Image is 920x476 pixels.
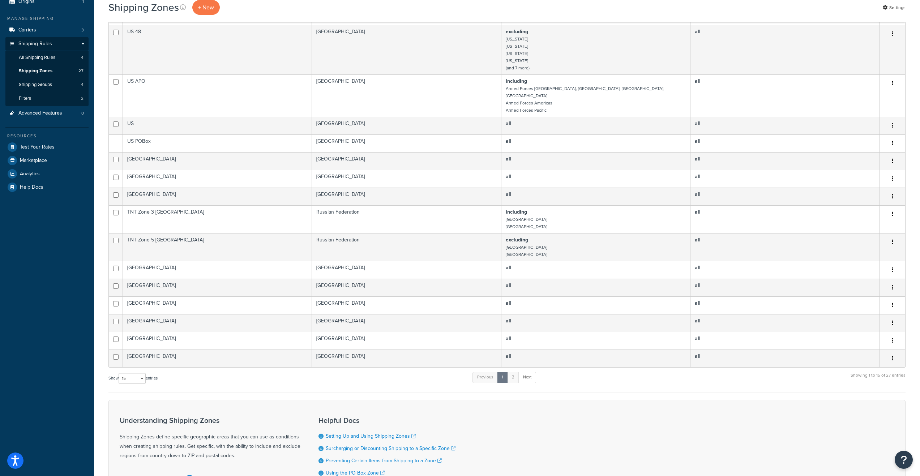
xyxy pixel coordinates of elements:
[198,3,214,12] span: + New
[695,264,701,271] b: all
[123,188,312,205] td: [GEOGRAPHIC_DATA]
[497,372,508,383] a: 1
[5,181,89,194] a: Help Docs
[851,371,906,387] div: Showing 1 to 15 of 27 entries
[506,36,528,42] small: [US_STATE]
[20,184,43,190] span: Help Docs
[5,37,89,106] li: Shipping Rules
[123,332,312,350] td: [GEOGRAPHIC_DATA]
[108,373,158,384] label: Show entries
[695,137,701,145] b: all
[5,107,89,120] li: Advanced Features
[5,167,89,180] a: Analytics
[123,350,312,367] td: [GEOGRAPHIC_DATA]
[312,152,501,170] td: [GEOGRAPHIC_DATA]
[312,279,501,296] td: [GEOGRAPHIC_DATA]
[81,27,84,33] span: 3
[506,85,664,99] small: Armed Forces [GEOGRAPHIC_DATA], [GEOGRAPHIC_DATA], [GEOGRAPHIC_DATA], [GEOGRAPHIC_DATA]
[506,335,512,342] b: all
[19,95,31,102] span: Filters
[318,416,455,424] h3: Helpful Docs
[312,261,501,279] td: [GEOGRAPHIC_DATA]
[81,82,84,88] span: 4
[5,92,89,105] a: Filters 2
[5,16,89,22] div: Manage Shipping
[81,110,84,116] span: 0
[506,107,547,113] small: Armed Forces Pacific
[123,117,312,134] td: US
[472,372,498,383] a: Previous
[695,173,701,180] b: all
[312,134,501,152] td: [GEOGRAPHIC_DATA]
[5,107,89,120] a: Advanced Features 0
[123,25,312,74] td: US 48
[506,173,512,180] b: all
[695,208,701,216] b: all
[123,205,312,233] td: TNT Zone 3 [GEOGRAPHIC_DATA]
[312,314,501,332] td: [GEOGRAPHIC_DATA]
[20,144,55,150] span: Test Your Rates
[506,28,528,35] b: excluding
[695,352,701,360] b: all
[506,57,528,64] small: [US_STATE]
[5,154,89,167] li: Marketplace
[895,451,913,469] button: Open Resource Center
[120,416,300,424] h3: Understanding Shipping Zones
[506,216,547,223] small: [GEOGRAPHIC_DATA]
[506,236,528,244] b: excluding
[312,25,501,74] td: [GEOGRAPHIC_DATA]
[506,65,530,71] small: (and 7 more)
[5,78,89,91] li: Shipping Groups
[506,137,512,145] b: all
[695,282,701,289] b: all
[123,152,312,170] td: [GEOGRAPHIC_DATA]
[5,92,89,105] li: Filters
[506,50,528,57] small: [US_STATE]
[506,282,512,289] b: all
[81,95,84,102] span: 2
[123,134,312,152] td: US POBox
[326,432,416,440] a: Setting Up and Using Shipping Zones
[5,37,89,51] a: Shipping Rules
[20,171,40,177] span: Analytics
[5,51,89,64] a: All Shipping Rules 4
[19,55,55,61] span: All Shipping Rules
[123,233,312,261] td: TNT Zone 5 [GEOGRAPHIC_DATA]
[507,372,519,383] a: 2
[695,236,701,244] b: all
[695,190,701,198] b: all
[123,314,312,332] td: [GEOGRAPHIC_DATA]
[5,23,89,37] li: Carriers
[20,158,47,164] span: Marketplace
[123,170,312,188] td: [GEOGRAPHIC_DATA]
[883,3,906,13] a: Settings
[312,117,501,134] td: [GEOGRAPHIC_DATA]
[506,244,547,250] small: [GEOGRAPHIC_DATA]
[123,261,312,279] td: [GEOGRAPHIC_DATA]
[120,416,300,460] div: Shipping Zones define specific geographic areas that you can use as conditions when creating ship...
[326,445,455,452] a: Surcharging or Discounting Shipping to a Specific Zone
[695,120,701,127] b: all
[506,264,512,271] b: all
[695,335,701,342] b: all
[19,68,52,74] span: Shipping Zones
[108,0,179,14] h1: Shipping Zones
[506,43,528,50] small: [US_STATE]
[506,120,512,127] b: all
[5,64,89,78] li: Shipping Zones
[123,74,312,117] td: US APO
[119,373,146,384] select: Showentries
[326,457,442,464] a: Preventing Certain Items from Shipping to a Zone
[18,41,52,47] span: Shipping Rules
[506,77,527,85] b: including
[506,100,552,106] small: Armed Forces Americas
[506,208,527,216] b: including
[506,155,512,163] b: all
[695,317,701,325] b: all
[695,155,701,163] b: all
[695,28,701,35] b: all
[5,141,89,154] a: Test Your Rates
[506,190,512,198] b: all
